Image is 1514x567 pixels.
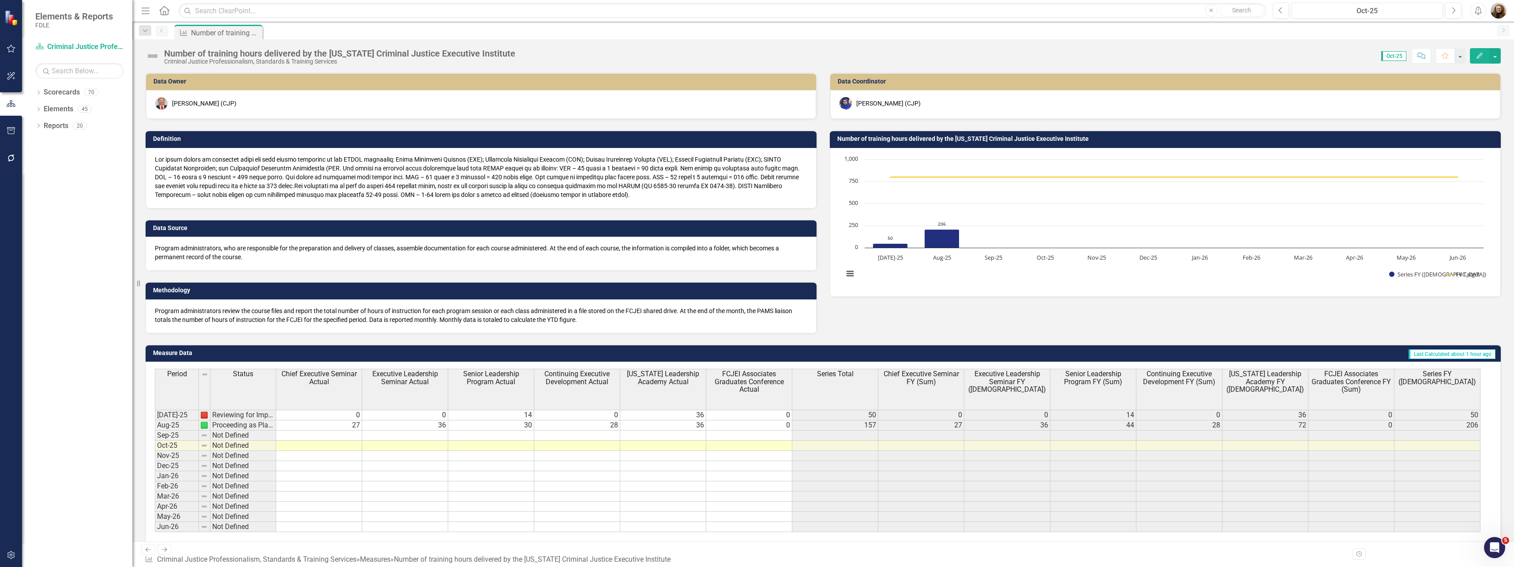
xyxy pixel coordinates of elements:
h3: Data Source [153,225,812,231]
td: 0 [1308,420,1394,431]
button: Search [1220,4,1264,17]
p: Program administrators review the course files and report the total number of hours of instructio... [155,306,807,324]
path: Jul-25, 49.5. Series FY (Sum). [873,243,908,248]
td: Mar-26 [155,491,199,502]
small: FDLE [35,22,113,29]
text: Feb-26 [1243,253,1260,261]
img: DxoheXUOvkpYAAAAAElFTkSuQmCC [201,412,208,419]
span: Oct-25 [1381,51,1406,61]
td: 27 [878,420,964,431]
div: Number of training hours delivered by the [US_STATE] Criminal Justice Executive Institute [164,49,515,58]
td: 44 [1050,420,1136,431]
td: 28 [1136,420,1222,431]
button: Jennifer Siddoway [1491,3,1507,19]
text: Series FY ([DEMOGRAPHIC_DATA]) [1398,270,1486,278]
span: Senior Leadership Program Actual [450,370,532,386]
h3: Number of training hours delivered by the [US_STATE] Criminal Justice Executive Institute [837,136,1496,142]
td: Feb-26 [155,481,199,491]
a: Elements [44,104,73,114]
td: 157 [792,420,878,431]
td: Reviewing for Improvement [210,410,276,420]
div: Oct-25 [1295,6,1440,16]
td: Jan-26 [155,471,199,481]
span: Chief Executive Seminar Actual [278,370,360,386]
div: Number of training hours delivered by the [US_STATE] Criminal Justice Executive Institute [394,555,671,563]
td: 50 [792,410,878,420]
td: 0 [534,410,620,420]
td: Not Defined [210,471,276,481]
a: Scorecards [44,87,80,98]
td: Oct-25 [155,441,199,451]
div: Number of training hours delivered by the [US_STATE] Criminal Justice Executive Institute [191,27,260,38]
img: 8DAGhfEEPCf229AAAAAElFTkSuQmCC [201,513,208,520]
span: FCJEI Associates Graduates Conference FY (Sum) [1310,370,1392,393]
td: Jun-26 [155,522,199,532]
img: 8DAGhfEEPCf229AAAAAElFTkSuQmCC [201,432,208,439]
h3: Data Owner [154,78,812,85]
button: Oct-25 [1292,3,1443,19]
button: Show FY Target [1447,270,1480,278]
img: Somi Akter [839,97,852,110]
img: 8DAGhfEEPCf229AAAAAElFTkSuQmCC [201,462,208,469]
text: Nov-25 [1087,253,1106,261]
img: Not Defined [146,49,160,63]
span: Chief Executive Seminar FY (Sum) [880,370,962,386]
img: ClearPoint Strategy [4,10,20,26]
img: 8DAGhfEEPCf229AAAAAElFTkSuQmCC [201,442,208,449]
div: [PERSON_NAME] (CJP) [856,99,921,108]
td: 36 [1222,410,1308,420]
text: Aug-25 [933,253,951,261]
div: Criminal Justice Professionalism, Standards & Training Services [164,58,515,65]
td: May-26 [155,512,199,522]
div: 70 [84,89,98,96]
input: Search Below... [35,63,124,79]
span: Search [1232,7,1251,14]
div: [PERSON_NAME] (CJP) [172,99,236,108]
span: 5 [1502,537,1509,544]
text: [DATE]-25 [878,253,903,261]
td: 36 [620,410,706,420]
span: Continuing Executive Development FY (Sum) [1138,370,1220,386]
text: Apr-26 [1346,253,1363,261]
span: Last Calculated about 1 hour ago [1409,349,1495,359]
h3: Methodology [153,287,812,294]
img: Brett Kirkland [155,97,168,110]
text: Sep-25 [985,253,1002,261]
text: 750 [849,177,858,185]
h3: Measure Data [153,350,568,356]
span: Status [233,370,253,378]
td: Not Defined [210,512,276,522]
iframe: Intercom live chat [1484,537,1505,558]
img: 8DAGhfEEPCf229AAAAAElFTkSuQmCC [201,503,208,510]
span: Executive Leadership Seminar Actual [364,370,446,386]
div: Chart. Highcharts interactive chart. [839,155,1492,287]
svg: Interactive chart [839,155,1488,287]
text: 50 [888,235,893,241]
span: Series FY ([DEMOGRAPHIC_DATA]) [1396,370,1478,386]
td: Not Defined [210,502,276,512]
h3: Data Coordinator [838,78,1496,85]
text: 500 [849,199,858,207]
td: Nov-25 [155,451,199,461]
img: 8DAGhfEEPCf229AAAAAElFTkSuQmCC [201,493,208,500]
g: FY Target, series 2 of 2. Line with 12 data points. [889,175,1460,179]
td: 36 [964,420,1050,431]
td: 0 [1308,410,1394,420]
td: 0 [706,410,792,420]
td: Aug-25 [155,420,199,431]
path: Aug-25, 206. Series FY (Sum). [925,229,959,248]
text: Jun-26 [1449,253,1466,261]
td: Apr-26 [155,502,199,512]
text: 206 [938,221,946,227]
td: Not Defined [210,461,276,471]
img: AUsQyScrxTE5AAAAAElFTkSuQmCC [201,422,208,429]
div: » » [145,555,674,565]
td: 72 [1222,420,1308,431]
text: 250 [849,221,858,229]
td: 0 [964,410,1050,420]
span: FCJEI Associates Graduates Conference Actual [708,370,790,393]
div: Program administrators, who are responsible for the preparation and delivery of classes, assemble... [155,244,807,261]
button: Show Series FY (Sum) [1389,270,1438,278]
h3: Definition [153,136,812,142]
td: Not Defined [210,522,276,532]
